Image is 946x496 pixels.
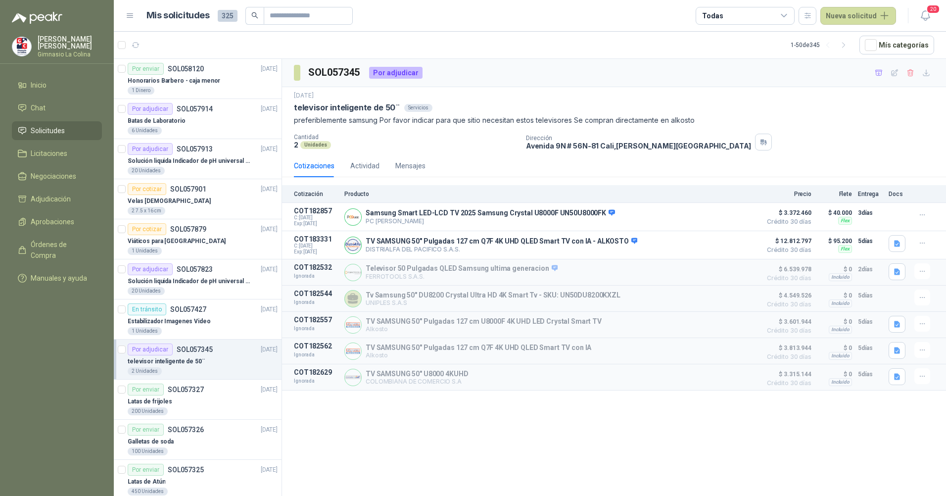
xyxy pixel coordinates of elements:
[261,104,278,114] p: [DATE]
[294,221,338,227] span: Exp: [DATE]
[12,190,102,208] a: Adjudicación
[128,327,162,335] div: 1 Unidades
[395,160,426,171] div: Mensajes
[261,305,278,314] p: [DATE]
[858,316,883,328] p: 5 días
[294,235,338,243] p: COT183331
[128,317,211,326] p: Estabilizador Imagenes Video
[366,273,558,280] p: FERROTOOLS S.A.S.
[261,145,278,154] p: [DATE]
[128,237,226,246] p: Viáticos para [GEOGRAPHIC_DATA]
[31,216,74,227] span: Aprobaciones
[858,263,883,275] p: 2 días
[128,156,251,166] p: Solución liquida Indicador de pH universal de 500ml o 20 de 25ml (no tiras de papel)
[366,344,591,351] p: TV SAMSUNG 50" Pulgadas 127 cm Q7F 4K UHD QLED Smart TV con IA
[858,368,883,380] p: 5 días
[366,264,558,273] p: Televisor 50 Pulgadas QLED Samsung ultima generacion
[261,465,278,475] p: [DATE]
[128,424,164,436] div: Por enviar
[218,10,237,22] span: 325
[128,384,164,396] div: Por enviar
[369,67,423,79] div: Por adjudicar
[128,477,165,487] p: Latas de Atún
[261,345,278,354] p: [DATE]
[114,380,282,420] a: Por enviarSOL057327[DATE] Latas de frijoles200 Unidades
[829,299,852,307] div: Incluido
[31,171,76,182] span: Negociaciones
[294,102,400,113] p: televisor inteligente de 50¨
[114,259,282,299] a: Por adjudicarSOL057823[DATE] Solución liquida Indicador de pH universal de 500ml o 20 de 25ml (no...
[177,146,213,152] p: SOL057913
[366,209,615,218] p: Samsung Smart LED-LCD TV 2025 Samsung Crystal U8000F UN50U8000FK
[294,263,338,271] p: COT182532
[817,207,852,219] p: $ 40.000
[128,183,166,195] div: Por cotizar
[114,179,282,219] a: Por cotizarSOL057901[DATE] Velas [DEMOGRAPHIC_DATA]2 7.5 x 16 cm
[350,160,379,171] div: Actividad
[366,351,591,359] p: Alkosto
[128,76,220,86] p: Honorarios Barbero - caja menor
[858,290,883,301] p: 5 días
[128,357,205,366] p: televisor inteligente de 50¨
[294,115,934,126] p: preferiblemente samsung Por favor indicar para que sitio necesitan estos televisores Se compran d...
[38,36,102,50] p: [PERSON_NAME] [PERSON_NAME]
[294,160,334,171] div: Cotizaciones
[12,144,102,163] a: Licitaciones
[294,342,338,350] p: COT182562
[294,134,518,141] p: Cantidad
[31,102,46,113] span: Chat
[762,290,811,301] span: $ 4.549.526
[261,225,278,234] p: [DATE]
[177,266,213,273] p: SOL057823
[128,488,168,496] div: 450 Unidades
[829,378,852,386] div: Incluido
[31,125,65,136] span: Solicitudes
[829,326,852,334] div: Incluido
[128,397,172,406] p: Latas de frijoles
[345,317,361,333] img: Company Logo
[128,103,173,115] div: Por adjudicar
[294,368,338,376] p: COT182629
[261,64,278,74] p: [DATE]
[817,368,852,380] p: $ 0
[858,191,883,198] p: Entrega
[128,303,166,315] div: En tránsito
[817,191,852,198] p: Flete
[762,301,811,307] span: Crédito 30 días
[12,121,102,140] a: Solicitudes
[345,343,361,359] img: Company Logo
[114,420,282,460] a: Por enviarSOL057326[DATE] Galletas de soda100 Unidades
[294,376,338,386] p: Ignorada
[762,207,811,219] span: $ 3.372.460
[128,287,165,295] div: 20 Unidades
[858,207,883,219] p: 3 días
[762,247,811,253] span: Crédito 30 días
[114,340,282,380] a: Por adjudicarSOL057345[DATE] televisor inteligente de 50¨2 Unidades
[762,368,811,380] span: $ 3.315.144
[345,369,361,386] img: Company Logo
[128,143,173,155] div: Por adjudicar
[366,378,468,385] p: COLOMBIANA DE COMERCIO S.A
[31,239,93,261] span: Órdenes de Compra
[12,269,102,288] a: Manuales y ayuda
[294,243,338,249] span: C: [DATE]
[838,245,852,253] div: Flex
[294,191,338,198] p: Cotización
[889,191,908,198] p: Docs
[762,342,811,354] span: $ 3.813.944
[345,237,361,253] img: Company Logo
[762,316,811,328] span: $ 3.601.944
[294,298,338,307] p: Ignorada
[128,247,162,255] div: 1 Unidades
[294,249,338,255] span: Exp: [DATE]
[128,87,154,95] div: 1 Dinero
[366,370,468,378] p: TV SAMSUNG 50" U8000 4KUHD
[128,223,166,235] div: Por cotizar
[829,273,852,281] div: Incluido
[128,344,173,355] div: Por adjudicar
[817,263,852,275] p: $ 0
[859,36,934,54] button: Mís categorías
[168,386,204,393] p: SOL057327
[838,217,852,225] div: Flex
[762,380,811,386] span: Crédito 30 días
